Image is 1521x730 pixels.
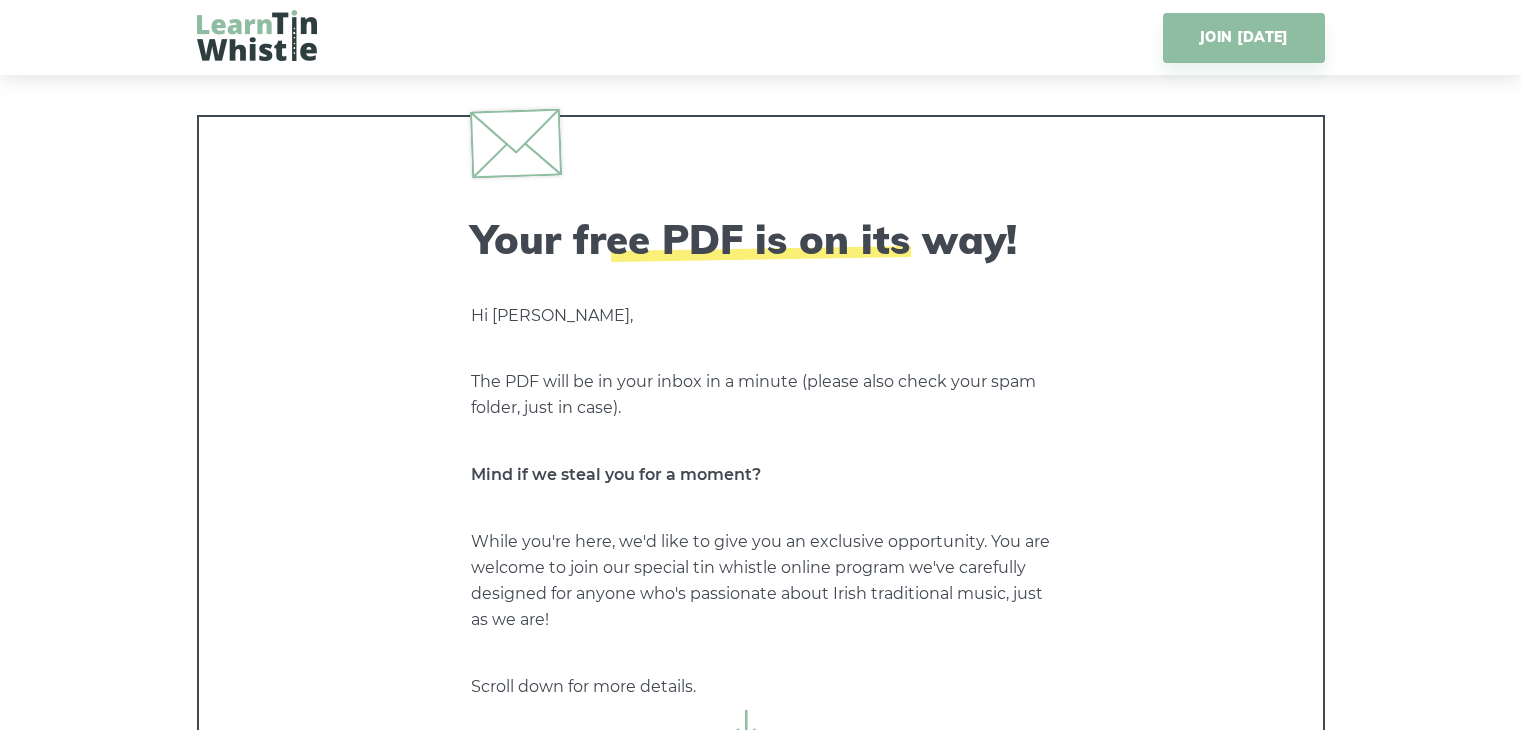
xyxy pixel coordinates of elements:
[469,108,561,178] img: envelope.svg
[471,465,761,484] strong: Mind if we steal you for a moment?
[471,215,1051,263] h2: Your free PDF is on its way!
[471,369,1051,421] p: The PDF will be in your inbox in a minute (please also check your spam folder, just in case).
[471,303,1051,329] p: Hi [PERSON_NAME],
[471,529,1051,633] p: While you're here, we'd like to give you an exclusive opportunity. You are welcome to join our sp...
[1163,13,1324,63] a: JOIN [DATE]
[471,674,1051,700] p: Scroll down for more details.
[197,10,317,61] img: LearnTinWhistle.com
